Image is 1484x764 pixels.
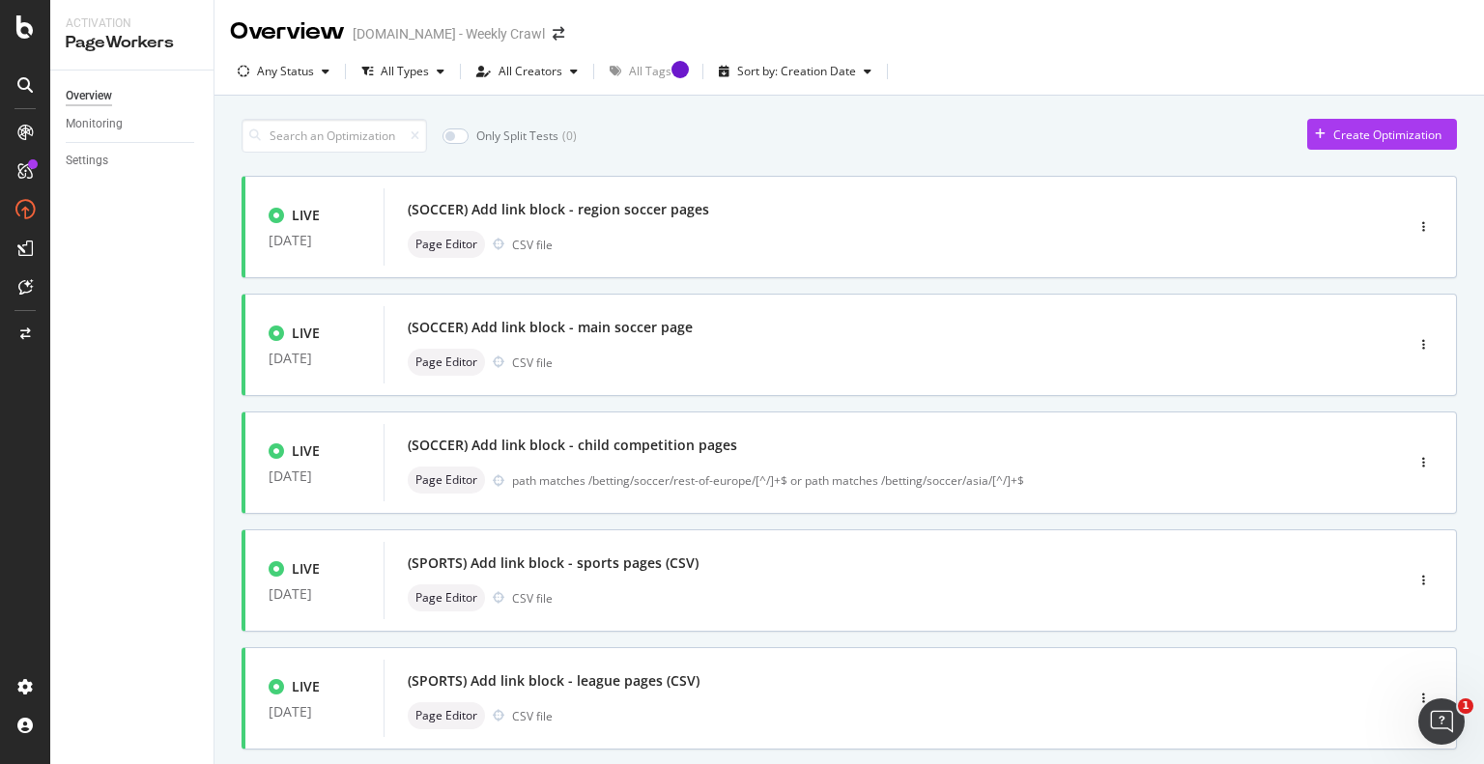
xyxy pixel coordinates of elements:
div: [DOMAIN_NAME] - Weekly Crawl [353,24,545,43]
div: All Creators [499,66,562,77]
span: Page Editor [415,356,477,368]
div: Settings [66,151,108,171]
div: Only Split Tests [476,127,558,144]
div: Activation [66,15,198,32]
div: [DATE] [269,468,360,484]
a: Settings [66,151,200,171]
div: (SOCCER) Add link block - main soccer page [408,318,693,337]
div: All Tags [629,66,671,77]
div: (SOCCER) Add link block - region soccer pages [408,200,709,219]
button: All Tags [602,56,695,87]
div: All Types [381,66,429,77]
div: LIVE [292,441,320,461]
div: PageWorkers [66,32,198,54]
a: Overview [66,86,200,106]
div: [DATE] [269,704,360,720]
input: Search an Optimization [242,119,427,153]
div: LIVE [292,559,320,579]
div: (SOCCER) Add link block - child competition pages [408,436,737,455]
span: Page Editor [415,474,477,486]
div: Sort by: Creation Date [737,66,856,77]
div: CSV file [512,354,553,371]
button: All Creators [469,56,585,87]
div: Tooltip anchor [671,61,689,78]
iframe: Intercom live chat [1418,698,1465,745]
div: LIVE [292,677,320,696]
div: Monitoring [66,114,123,134]
div: LIVE [292,206,320,225]
div: LIVE [292,324,320,343]
div: neutral label [408,584,485,611]
div: Any Status [257,66,314,77]
div: [DATE] [269,351,360,366]
div: CSV file [512,590,553,607]
div: ( 0 ) [562,127,577,144]
span: Page Editor [415,239,477,250]
button: All Types [354,56,452,87]
a: Monitoring [66,114,200,134]
button: Sort by: Creation Date [711,56,879,87]
div: neutral label [408,349,485,376]
div: Create Optimization [1333,127,1441,143]
button: Create Optimization [1307,119,1457,150]
div: CSV file [512,237,553,253]
div: arrow-right-arrow-left [553,27,564,41]
button: Any Status [230,56,337,87]
div: CSV file [512,708,553,724]
div: Overview [230,15,345,48]
div: neutral label [408,702,485,729]
div: (SPORTS) Add link block - sports pages (CSV) [408,553,699,573]
div: [DATE] [269,586,360,602]
span: 1 [1458,698,1473,714]
span: Page Editor [415,592,477,604]
div: neutral label [408,231,485,258]
div: [DATE] [269,233,360,248]
span: Page Editor [415,710,477,722]
div: path matches /betting/soccer/rest-of-europe/[^/]+$ or path matches /betting/soccer/asia/[^/]+$ [512,472,1322,489]
div: (SPORTS) Add link block - league pages (CSV) [408,671,699,691]
div: neutral label [408,467,485,494]
div: Overview [66,86,112,106]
